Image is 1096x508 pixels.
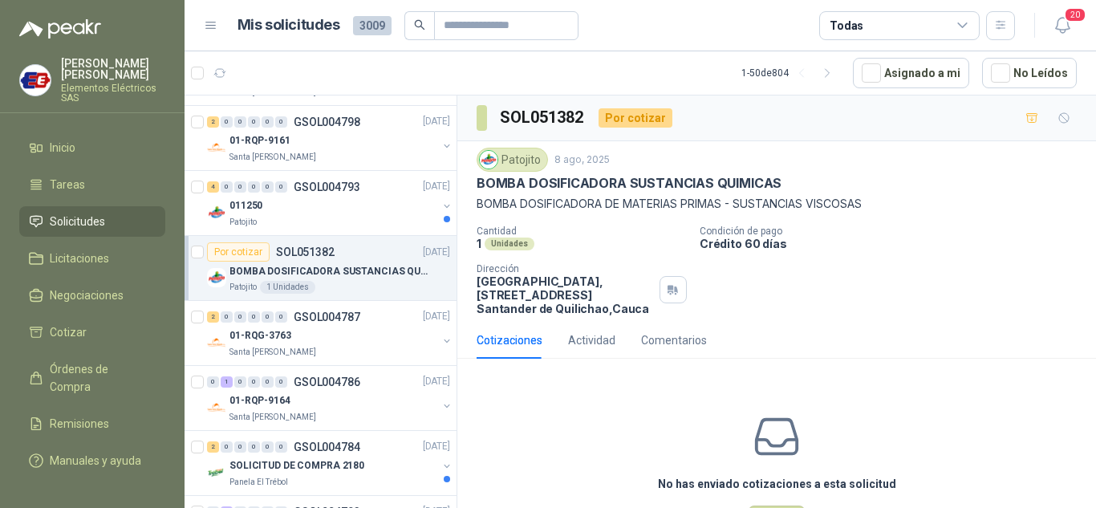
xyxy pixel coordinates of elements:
div: 0 [248,181,260,193]
div: 0 [275,116,287,128]
a: 2 0 0 0 0 0 GSOL004784[DATE] Company LogoSOLICITUD DE COMPRA 2180Panela El Trébol [207,437,453,489]
div: 0 [207,376,219,388]
p: Crédito 60 días [700,237,1090,250]
p: 01-RQG-3763 [229,329,291,344]
a: Remisiones [19,408,165,439]
div: 0 [234,441,246,453]
div: 0 [275,311,287,323]
div: 0 [221,441,233,453]
div: Patojito [477,148,548,172]
span: search [414,19,425,30]
div: 0 [275,376,287,388]
p: 01-RQP-9164 [229,394,290,409]
span: Órdenes de Compra [50,360,150,396]
p: GSOL004787 [294,311,360,323]
a: 4 0 0 0 0 0 GSOL004793[DATE] Company Logo011250Patojito [207,177,453,229]
p: 01-RQP-9161 [229,134,290,149]
p: Patojito [229,216,257,229]
p: [DATE] [423,245,450,260]
span: 20 [1064,7,1086,22]
p: Elementos Eléctricos SAS [61,83,165,103]
p: 8 ago, 2025 [554,152,610,168]
p: Dirección [477,263,653,274]
p: [GEOGRAPHIC_DATA], [STREET_ADDRESS] Santander de Quilichao , Cauca [477,274,653,315]
img: Company Logo [207,203,226,222]
a: Inicio [19,132,165,163]
p: Condición de pago [700,226,1090,237]
div: Actividad [568,331,615,349]
p: [PERSON_NAME] [PERSON_NAME] [61,58,165,80]
span: Tareas [50,176,85,193]
img: Company Logo [20,65,51,96]
p: GSOL004793 [294,181,360,193]
a: 2 0 0 0 0 0 GSOL004798[DATE] Company Logo01-RQP-9161Santa [PERSON_NAME] [207,112,453,164]
p: [DATE] [423,180,450,195]
a: 2 0 0 0 0 0 GSOL004787[DATE] Company Logo01-RQG-3763Santa [PERSON_NAME] [207,307,453,359]
div: 0 [234,181,246,193]
h3: SOL051382 [500,105,586,130]
p: GSOL004798 [294,116,360,128]
p: BOMBA DOSIFICADORA DE MATERIAS PRIMAS - SUSTANCIAS VISCOSAS [477,195,1077,213]
button: No Leídos [982,58,1077,88]
p: Santa [PERSON_NAME] [229,411,316,424]
div: 0 [221,181,233,193]
div: Unidades [485,238,534,250]
p: Panela El Trébol [229,476,288,489]
p: 1 [477,237,481,250]
div: 0 [234,116,246,128]
div: Cotizaciones [477,331,542,349]
span: Cotizar [50,323,87,341]
div: 1 Unidades [260,281,315,294]
p: GSOL004784 [294,441,360,453]
div: 2 [207,116,219,128]
p: Santa [PERSON_NAME] [229,346,316,359]
h3: No has enviado cotizaciones a esta solicitud [658,475,896,493]
div: 0 [262,181,274,193]
p: Patojito [229,281,257,294]
p: BOMBA DOSIFICADORA SUSTANCIAS QUIMICAS [229,264,429,279]
a: Solicitudes [19,206,165,237]
div: Todas [830,17,863,35]
a: 0 1 0 0 0 0 GSOL004786[DATE] Company Logo01-RQP-9164Santa [PERSON_NAME] [207,372,453,424]
p: 011250 [229,199,262,214]
div: Por cotizar [599,108,672,128]
p: [DATE] [423,440,450,455]
p: BOMBA DOSIFICADORA SUSTANCIAS QUIMICAS [477,175,781,192]
a: Tareas [19,169,165,200]
img: Logo peakr [19,19,101,39]
img: Company Logo [207,463,226,482]
div: 0 [221,311,233,323]
button: 20 [1048,11,1077,40]
span: 3009 [353,16,392,35]
a: Licitaciones [19,243,165,274]
div: 0 [221,116,233,128]
span: Inicio [50,139,75,156]
span: Licitaciones [50,250,109,267]
p: Santa [PERSON_NAME] [229,151,316,164]
div: 0 [248,441,260,453]
a: Órdenes de Compra [19,354,165,402]
h1: Mis solicitudes [237,14,340,37]
div: 0 [248,311,260,323]
p: [DATE] [423,375,450,390]
div: 4 [207,181,219,193]
div: 0 [234,311,246,323]
img: Company Logo [207,398,226,417]
div: 0 [262,311,274,323]
p: SOLICITUD DE COMPRA 2180 [229,459,364,474]
div: 0 [262,441,274,453]
div: 0 [234,376,246,388]
span: Remisiones [50,415,109,433]
div: Comentarios [641,331,707,349]
p: [DATE] [423,310,450,325]
img: Company Logo [480,151,497,169]
a: Por cotizarSOL051382[DATE] Company LogoBOMBA DOSIFICADORA SUSTANCIAS QUIMICASPatojito1 Unidades [185,236,457,301]
p: SOL051382 [276,246,335,258]
p: [DATE] [423,115,450,130]
img: Company Logo [207,333,226,352]
div: 1 - 50 de 804 [741,60,840,86]
span: Manuales y ayuda [50,452,141,469]
p: Cantidad [477,226,687,237]
span: Negociaciones [50,287,124,304]
div: 0 [275,441,287,453]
